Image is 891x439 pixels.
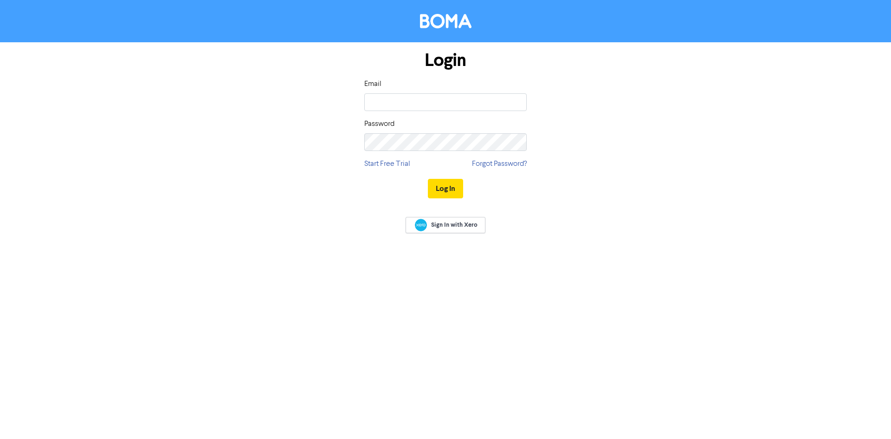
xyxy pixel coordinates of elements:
[364,158,410,170] a: Start Free Trial
[406,217,485,233] a: Sign In with Xero
[364,79,381,90] label: Email
[415,219,427,231] img: Xero logo
[420,14,471,28] img: BOMA Logo
[364,118,394,130] label: Password
[431,221,478,229] span: Sign In with Xero
[364,50,527,71] h1: Login
[428,179,463,198] button: Log In
[472,158,527,170] a: Forgot Password?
